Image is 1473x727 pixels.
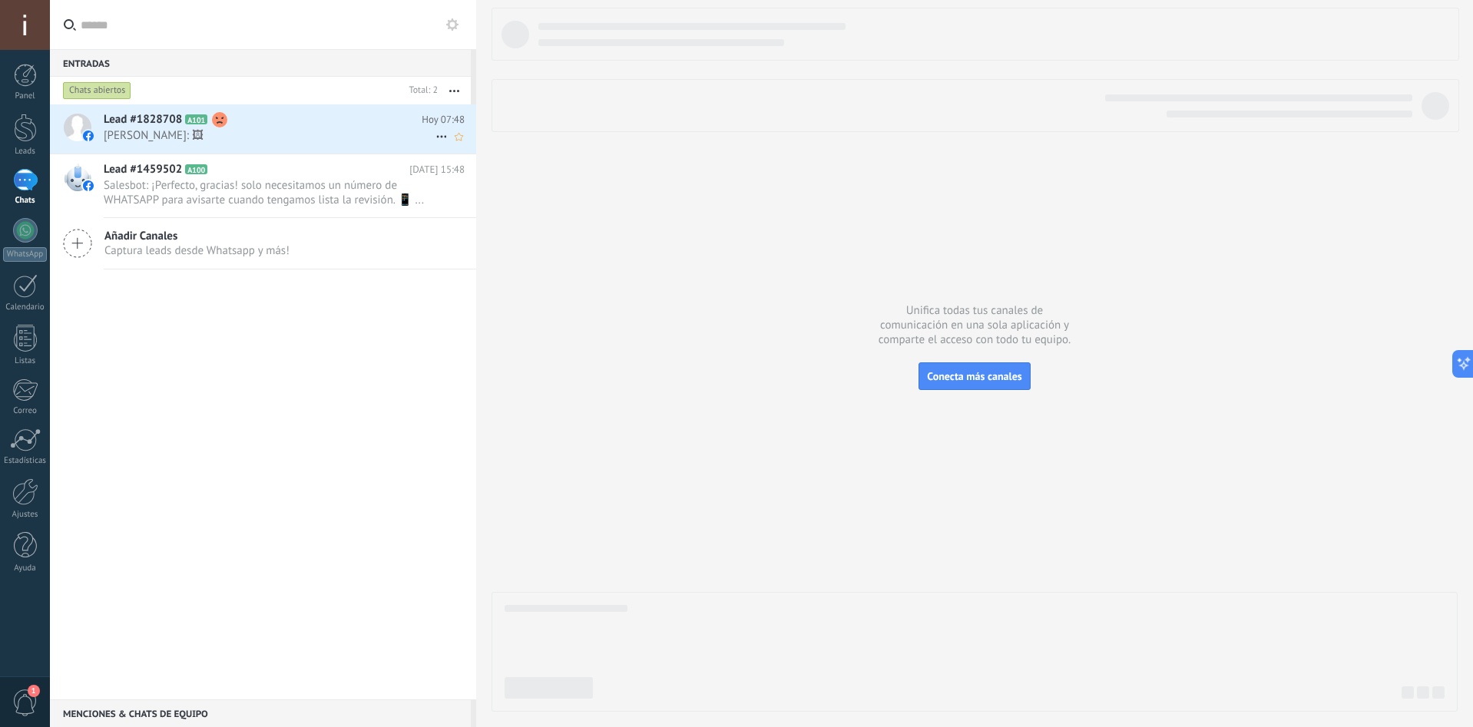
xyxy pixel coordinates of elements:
span: Lead #1459502 [104,162,182,177]
div: Total: 2 [403,83,438,98]
span: 1 [28,685,40,697]
button: Más [438,77,471,104]
img: facebook-sm.svg [83,131,94,141]
div: Correo [3,406,48,416]
span: Añadir Canales [104,229,290,243]
span: [PERSON_NAME]: 🖼 [104,128,435,143]
div: Calendario [3,302,48,312]
span: [DATE] 15:48 [409,162,465,177]
button: Conecta más canales [919,362,1030,390]
img: facebook-sm.svg [83,180,94,191]
span: A101 [185,114,207,124]
div: Chats abiertos [63,81,131,100]
a: Lead #1828708 A101 Hoy 07:48 [PERSON_NAME]: 🖼 [50,104,476,154]
div: Listas [3,356,48,366]
div: Leads [3,147,48,157]
div: WhatsApp [3,247,47,262]
span: Conecta más canales [927,369,1021,383]
div: Menciones & Chats de equipo [50,699,471,727]
a: Lead #1459502 A100 [DATE] 15:48 Salesbot: ¡Perfecto, gracias! solo necesitamos un número de WHATS... [50,154,476,217]
div: Ayuda [3,563,48,573]
span: Salesbot: ¡Perfecto, gracias! solo necesitamos un número de WHATSAPP para avisarte cuando tengamo... [104,178,435,207]
span: Lead #1828708 [104,112,182,127]
div: Entradas [50,49,471,77]
div: Estadísticas [3,456,48,466]
div: Chats [3,196,48,206]
span: Hoy 07:48 [422,112,465,127]
div: Panel [3,91,48,101]
span: Captura leads desde Whatsapp y más! [104,243,290,258]
span: A100 [185,164,207,174]
div: Ajustes [3,510,48,520]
